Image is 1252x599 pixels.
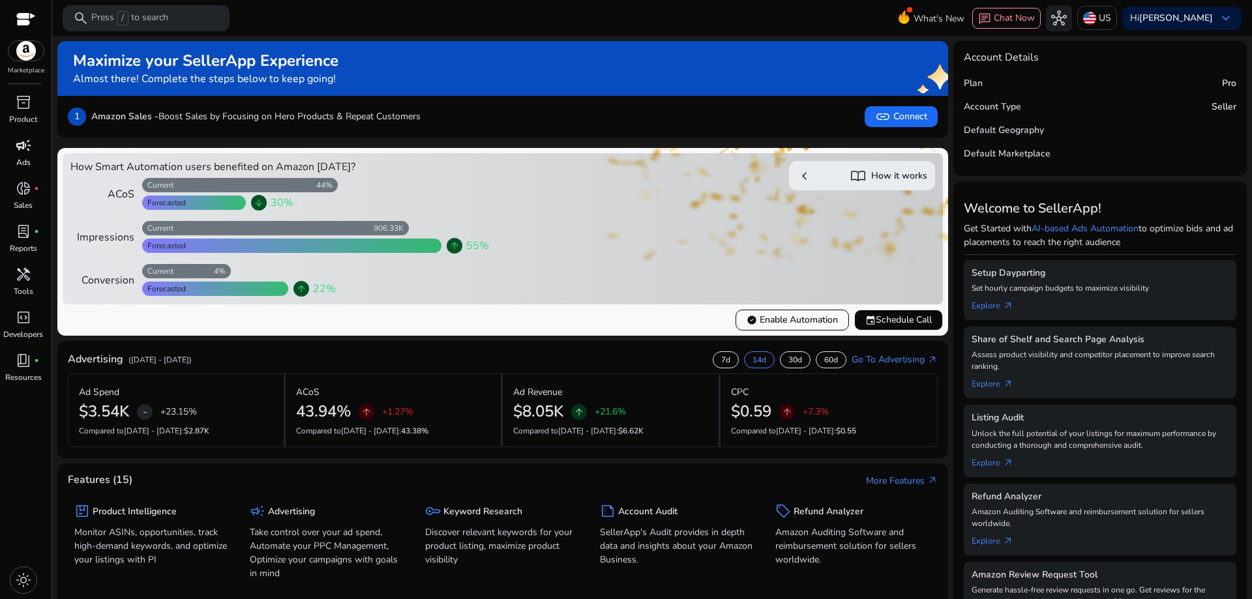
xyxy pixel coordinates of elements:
[1003,536,1013,546] span: arrow_outward
[425,503,441,519] span: key
[753,355,766,365] p: 14d
[972,570,1229,581] h5: Amazon Review Request Tool
[972,529,1024,548] a: Explorearrow_outward
[254,197,264,208] span: arrow_downward
[1212,102,1236,113] h5: Seller
[70,229,134,245] div: Impressions
[964,51,1039,64] h4: Account Details
[1051,10,1067,26] span: hub
[972,349,1229,372] p: Assess product visibility and competitor placement to improve search ranking.
[16,353,31,368] span: book_4
[964,78,983,89] h5: Plan
[1032,222,1139,235] a: AI-based Ads Automation
[824,355,838,365] p: 60d
[142,180,173,190] div: Current
[875,109,891,124] span: link
[34,186,39,191] span: fiber_manual_record
[271,195,293,211] span: 30%
[775,503,791,519] span: sell
[425,525,581,566] p: Discover relevant keywords for your product listing, maximize product visibility
[443,506,522,518] h5: Keyword Research
[214,266,231,276] div: 4%
[600,525,756,566] p: SellerApp's Audit provides in depth data and insights about your Amazon Business.
[3,329,43,340] p: Developers
[143,404,147,420] span: -
[964,201,1236,216] h3: Welcome to SellerApp!
[558,426,616,436] span: [DATE] - [DATE]
[74,525,230,566] p: Monitor ASINs, opportunities, track high-demand keywords, and optimize your listings with PI
[68,474,132,486] h4: Features (15)
[296,402,351,421] h2: 43.94%
[731,385,749,399] p: CPC
[994,12,1035,24] span: Chat Now
[1046,5,1072,31] button: hub
[972,506,1229,529] p: Amazon Auditing Software and reimbursement solution for sellers worldwide.
[184,426,209,436] span: $2.87K
[91,11,168,25] p: Press to search
[731,402,771,421] h2: $0.59
[972,282,1229,294] p: Set hourly campaign budgets to maximize visibility
[850,168,866,184] span: import_contacts
[8,41,44,61] img: amazon.svg
[73,10,89,26] span: search
[513,385,562,399] p: Ad Revenue
[972,491,1229,503] h5: Refund Analyzer
[14,199,33,211] p: Sales
[871,171,927,182] h5: How it works
[736,310,849,330] button: verifiedEnable Automation
[866,474,938,488] a: More Featuresarrow_outward
[70,186,134,202] div: ACoS
[972,451,1024,469] a: Explorearrow_outward
[313,281,336,297] span: 22%
[16,156,31,168] p: Ads
[341,426,399,436] span: [DATE] - [DATE]
[142,223,173,233] div: Current
[401,426,428,436] span: 43.38%
[618,426,644,436] span: $6.62K
[600,503,616,519] span: summarize
[865,106,938,127] button: linkConnect
[382,407,413,416] p: +1.27%
[782,407,792,417] span: arrow_upward
[70,161,498,173] h4: How Smart Automation users benefited on Amazon [DATE]?
[865,315,876,325] span: event
[117,11,128,25] span: /
[14,285,33,297] p: Tools
[16,224,31,239] span: lab_profile
[836,426,856,436] span: $0.55
[9,113,37,125] p: Product
[513,402,563,421] h2: $8.05K
[79,402,129,421] h2: $3.54K
[73,51,338,70] h2: Maximize your SellerApp Experience
[1139,12,1213,24] b: [PERSON_NAME]
[1003,300,1013,311] span: arrow_outward
[914,7,964,30] span: What's New
[91,110,421,123] p: Boost Sales by Focusing on Hero Products & Repeat Customers
[1130,14,1213,23] p: Hi
[160,407,197,416] p: +23.15%
[972,294,1024,312] a: Explorearrow_outward
[964,149,1051,160] h5: Default Marketplace
[316,180,338,190] div: 44%
[972,428,1229,451] p: Unlock the full potential of your listings for maximum performance by conducting a thorough and c...
[8,66,44,76] p: Marketplace
[1222,78,1236,89] h5: Pro
[268,506,315,518] h5: Advertising
[79,385,119,399] p: Ad Spend
[978,12,991,25] span: chat
[595,407,626,416] p: +21.6%
[250,525,406,580] p: Take control over your ad spend, Automate your PPC Management, Optimize your campaigns with goals...
[142,241,186,251] div: Forecasted
[797,168,812,184] span: chevron_left
[964,222,1236,249] p: Get Started with to optimize bids and ad placements to reach the right audience
[142,266,173,276] div: Current
[618,506,678,518] h5: Account Audit
[852,353,938,366] a: Go To Advertisingarrow_outward
[449,241,460,251] span: arrow_upward
[927,475,938,486] span: arrow_outward
[16,310,31,325] span: code_blocks
[972,8,1041,29] button: chatChat Now
[10,242,37,254] p: Reports
[73,73,338,85] h4: Almost there! Complete the steps below to keep going!
[1003,379,1013,389] span: arrow_outward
